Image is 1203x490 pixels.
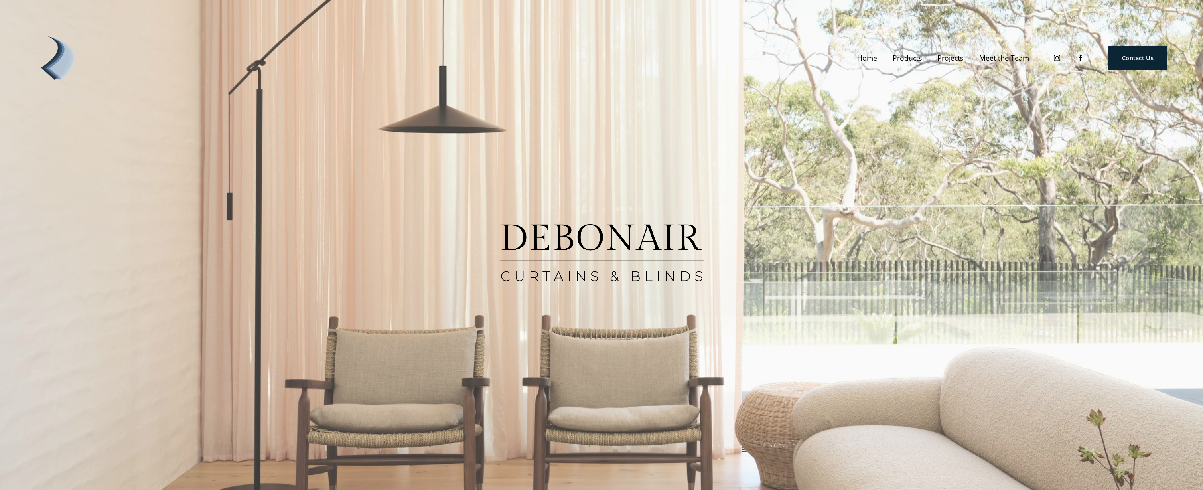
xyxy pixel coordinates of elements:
[1077,54,1085,62] a: Facebook
[979,51,1029,65] a: Meet the Team
[893,52,922,65] span: Products
[1108,46,1167,70] a: Contact Us
[893,51,922,65] a: folder dropdown
[937,51,963,65] a: Projects
[36,36,80,80] img: Debonair | Curtains, Blinds, Shutters &amp; Awnings
[1053,54,1061,62] a: Instagram
[857,51,877,65] a: Home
